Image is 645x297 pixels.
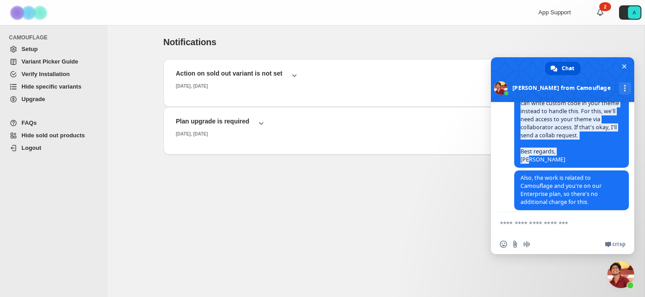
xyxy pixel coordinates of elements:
span: Hide sold out products [21,132,85,139]
div: 2 [599,2,611,11]
span: CAMOUFLAGE [9,34,101,41]
span: Verify Installation [21,71,70,77]
a: Hide specific variants [5,81,98,93]
span: Hide specific variants [21,83,82,90]
button: Action on sold out variant is not set[DATE], [DATE] [171,66,582,93]
a: Setup [5,43,98,55]
a: FAQs [5,117,98,129]
small: [DATE], [DATE] [176,132,208,136]
span: Send a file [512,241,519,248]
a: Logout [5,142,98,154]
span: Upgrade [21,96,45,102]
span: Close chat [619,62,629,71]
button: Plan upgrade is required[DATE], [DATE] [171,114,582,140]
span: Logout [21,144,41,151]
text: A [632,10,636,15]
span: Insert an emoji [500,241,507,248]
textarea: Compose your message... [500,212,607,234]
a: Variant Picker Guide [5,55,98,68]
span: Audio message [523,241,530,248]
span: Variant Picker Guide [21,58,78,65]
span: Setup [21,46,38,52]
span: Avatar with initials A [628,6,641,19]
small: [DATE], [DATE] [176,84,208,89]
span: App Support [538,9,571,16]
a: Chat [545,62,580,75]
h2: Action on sold out variant is not set [176,69,283,78]
span: Chat [562,62,574,75]
span: Crisp [612,241,625,248]
a: Crisp [605,241,625,248]
a: Hide sold out products [5,129,98,142]
a: Verify Installation [5,68,98,81]
a: 2 [596,8,605,17]
span: Also, the work is related to Camouflage and you're on our Enterprise plan, so there's no addition... [520,174,602,206]
a: Close chat [607,261,634,288]
button: Avatar with initials A [619,5,641,20]
h2: Plan upgrade is required [176,117,249,126]
span: FAQs [21,119,37,126]
a: Upgrade [5,93,98,106]
span: Notifications [163,37,217,47]
img: Camouflage [7,0,52,25]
